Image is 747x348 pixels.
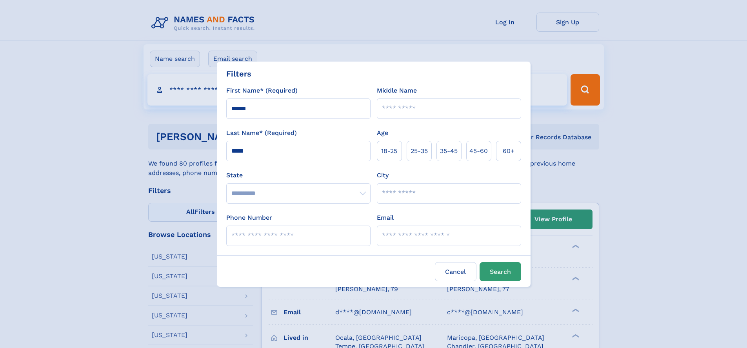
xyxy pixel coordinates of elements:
[377,86,417,95] label: Middle Name
[226,86,298,95] label: First Name* (Required)
[411,146,428,156] span: 25‑35
[381,146,397,156] span: 18‑25
[377,128,388,138] label: Age
[377,213,394,222] label: Email
[226,171,371,180] label: State
[435,262,476,281] label: Cancel
[226,128,297,138] label: Last Name* (Required)
[440,146,458,156] span: 35‑45
[480,262,521,281] button: Search
[469,146,488,156] span: 45‑60
[503,146,514,156] span: 60+
[226,213,272,222] label: Phone Number
[377,171,389,180] label: City
[226,68,251,80] div: Filters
